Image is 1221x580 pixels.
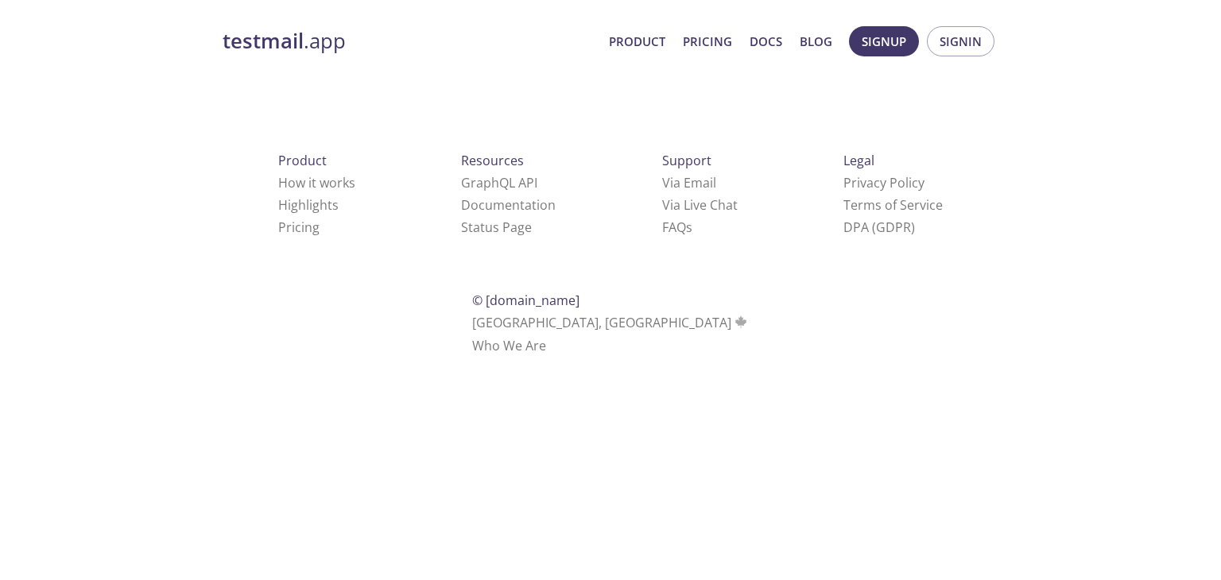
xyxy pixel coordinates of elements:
a: FAQ [662,218,692,236]
strong: testmail [223,27,304,55]
a: Who We Are [472,337,546,354]
a: Documentation [461,196,556,214]
span: [GEOGRAPHIC_DATA], [GEOGRAPHIC_DATA] [472,314,750,331]
a: DPA (GDPR) [843,218,915,236]
span: Product [278,152,327,169]
button: Signup [849,26,919,56]
a: Via Email [662,174,716,191]
a: testmail.app [223,28,596,55]
span: s [686,218,692,236]
span: Resources [461,152,524,169]
span: © [DOMAIN_NAME] [472,292,579,309]
a: Terms of Service [843,196,943,214]
span: Signup [862,31,906,52]
a: GraphQL API [461,174,537,191]
span: Legal [843,152,874,169]
a: Product [609,31,665,52]
a: Blog [800,31,832,52]
a: Status Page [461,218,532,236]
a: Privacy Policy [843,174,924,191]
a: Pricing [278,218,320,236]
span: Signin [940,31,982,52]
a: Highlights [278,196,339,214]
a: Docs [750,31,782,52]
a: How it works [278,174,355,191]
button: Signin [927,26,994,56]
span: Support [662,152,711,169]
a: Pricing [683,31,732,52]
a: Via Live Chat [662,196,738,214]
